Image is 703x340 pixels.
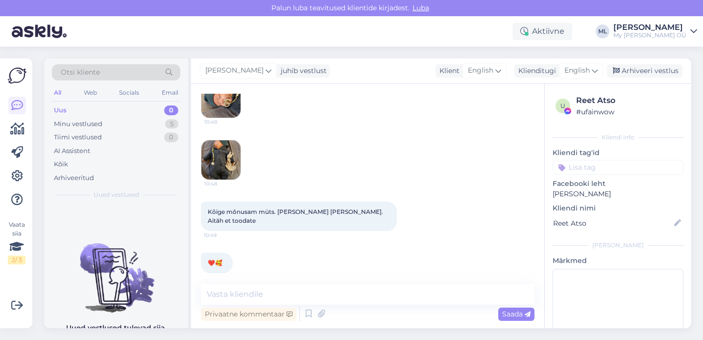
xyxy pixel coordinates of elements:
span: English [564,65,590,76]
div: Tiimi vestlused [54,132,102,142]
input: Lisa tag [553,160,683,175]
div: Arhiveeri vestlus [607,64,682,78]
span: English [468,65,493,76]
div: [PERSON_NAME] [613,24,686,31]
span: u [560,102,565,109]
div: Socials [117,86,141,99]
div: 0 [164,105,178,115]
p: Märkmed [553,256,683,266]
div: My [PERSON_NAME] OÜ [613,31,686,39]
div: juhib vestlust [277,66,327,76]
img: Askly Logo [8,66,26,85]
span: Saada [502,310,531,318]
span: ❤️🥰 [208,259,222,266]
span: 10:48 [204,118,241,126]
p: Facebooki leht [553,179,683,189]
div: # ufainwow [576,106,680,117]
span: Kõige mõnusam müts. [PERSON_NAME] [PERSON_NAME]. Aitäh et toodate [208,208,385,224]
div: Web [82,86,99,99]
div: Vaata siia [8,220,25,264]
div: Minu vestlused [54,119,102,129]
p: Uued vestlused tulevad siia. [66,323,167,333]
div: 5 [165,119,178,129]
div: Privaatne kommentaar [201,308,296,321]
div: Aktiivne [512,23,572,40]
div: Arhiveeritud [54,173,94,183]
div: 0 [164,132,178,142]
p: Kliendi tag'id [553,148,683,158]
div: Klient [436,66,460,76]
div: Uus [54,105,67,115]
img: Attachment [201,140,241,180]
span: Luba [410,3,432,12]
div: AI Assistent [54,146,90,156]
a: [PERSON_NAME]My [PERSON_NAME] OÜ [613,24,697,39]
div: All [52,86,63,99]
p: Kliendi nimi [553,203,683,213]
img: Attachment [201,78,241,118]
div: [PERSON_NAME] [553,241,683,250]
div: Reet Atso [576,95,680,106]
div: Klienditugi [514,66,556,76]
img: No chats [44,226,188,314]
div: Kõik [54,159,68,169]
div: Kliendi info [553,133,683,142]
span: 10:49 [204,232,241,239]
div: Email [160,86,180,99]
span: Otsi kliente [61,67,100,78]
span: 10:48 [204,180,241,187]
input: Lisa nimi [553,218,672,229]
span: 10:49 [204,274,241,281]
span: [PERSON_NAME] [205,65,264,76]
div: 2 / 3 [8,256,25,264]
div: ML [596,25,609,38]
p: [PERSON_NAME] [553,189,683,199]
span: Uued vestlused [94,190,139,199]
